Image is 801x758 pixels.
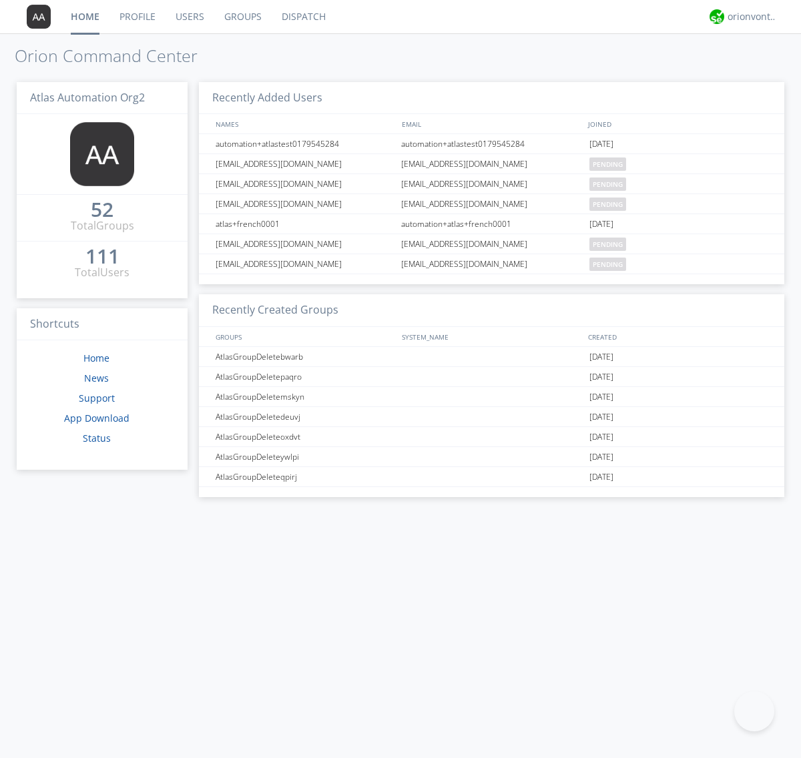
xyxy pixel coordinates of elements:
span: [DATE] [589,367,613,387]
a: [EMAIL_ADDRESS][DOMAIN_NAME][EMAIL_ADDRESS][DOMAIN_NAME]pending [199,154,784,174]
div: SYSTEM_NAME [398,327,585,346]
div: 52 [91,203,113,216]
div: EMAIL [398,114,585,133]
a: [EMAIL_ADDRESS][DOMAIN_NAME][EMAIL_ADDRESS][DOMAIN_NAME]pending [199,254,784,274]
span: [DATE] [589,467,613,487]
a: Home [83,352,109,364]
div: [EMAIL_ADDRESS][DOMAIN_NAME] [398,154,586,173]
div: AtlasGroupDeletedeuvj [212,407,397,426]
a: AtlasGroupDeletedeuvj[DATE] [199,407,784,427]
a: [EMAIL_ADDRESS][DOMAIN_NAME][EMAIL_ADDRESS][DOMAIN_NAME]pending [199,234,784,254]
div: GROUPS [212,327,395,346]
div: [EMAIL_ADDRESS][DOMAIN_NAME] [398,254,586,274]
div: CREATED [585,327,772,346]
a: 111 [85,250,119,265]
span: [DATE] [589,447,613,467]
span: [DATE] [589,387,613,407]
h3: Recently Added Users [199,82,784,115]
div: automation+atlas+french0001 [398,214,586,234]
div: atlas+french0001 [212,214,397,234]
span: Atlas Automation Org2 [30,90,145,105]
div: [EMAIL_ADDRESS][DOMAIN_NAME] [398,174,586,194]
div: JOINED [585,114,772,133]
a: [EMAIL_ADDRESS][DOMAIN_NAME][EMAIL_ADDRESS][DOMAIN_NAME]pending [199,174,784,194]
span: pending [589,157,626,171]
div: AtlasGroupDeletemskyn [212,387,397,406]
div: AtlasGroupDeletebwarb [212,347,397,366]
a: App Download [64,412,129,424]
h3: Shortcuts [17,308,188,341]
div: [EMAIL_ADDRESS][DOMAIN_NAME] [212,174,397,194]
div: automation+atlastest0179545284 [212,134,397,153]
a: AtlasGroupDeleteoxdvt[DATE] [199,427,784,447]
div: orionvontas+atlas+automation+org2 [728,10,778,23]
a: News [84,372,109,384]
a: AtlasGroupDeletebwarb[DATE] [199,347,784,367]
a: AtlasGroupDeleteywlpi[DATE] [199,447,784,467]
div: [EMAIL_ADDRESS][DOMAIN_NAME] [212,194,397,214]
a: 52 [91,203,113,218]
div: [EMAIL_ADDRESS][DOMAIN_NAME] [212,234,397,254]
a: [EMAIL_ADDRESS][DOMAIN_NAME][EMAIL_ADDRESS][DOMAIN_NAME]pending [199,194,784,214]
a: AtlasGroupDeletepaqro[DATE] [199,367,784,387]
img: 373638.png [27,5,51,29]
div: [EMAIL_ADDRESS][DOMAIN_NAME] [398,194,586,214]
div: automation+atlastest0179545284 [398,134,586,153]
div: AtlasGroupDeleteqpirj [212,467,397,486]
img: 29d36aed6fa347d5a1537e7736e6aa13 [710,9,724,24]
div: AtlasGroupDeletepaqro [212,367,397,386]
span: pending [589,238,626,251]
span: pending [589,177,626,191]
div: AtlasGroupDeleteoxdvt [212,427,397,446]
span: pending [589,258,626,271]
span: pending [589,198,626,211]
div: NAMES [212,114,395,133]
div: [EMAIL_ADDRESS][DOMAIN_NAME] [398,234,586,254]
span: [DATE] [589,427,613,447]
div: [EMAIL_ADDRESS][DOMAIN_NAME] [212,154,397,173]
div: [EMAIL_ADDRESS][DOMAIN_NAME] [212,254,397,274]
a: AtlasGroupDeletemskyn[DATE] [199,387,784,407]
span: [DATE] [589,407,613,427]
div: 111 [85,250,119,263]
a: Status [83,432,111,444]
div: AtlasGroupDeleteywlpi [212,447,397,466]
a: Support [79,392,115,404]
span: [DATE] [589,347,613,367]
a: atlas+french0001automation+atlas+french0001[DATE] [199,214,784,234]
div: Total Users [75,265,129,280]
span: [DATE] [589,214,613,234]
iframe: Toggle Customer Support [734,691,774,731]
span: [DATE] [589,134,613,154]
a: automation+atlastest0179545284automation+atlastest0179545284[DATE] [199,134,784,154]
img: 373638.png [70,122,134,186]
a: AtlasGroupDeleteqpirj[DATE] [199,467,784,487]
h3: Recently Created Groups [199,294,784,327]
div: Total Groups [71,218,134,234]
